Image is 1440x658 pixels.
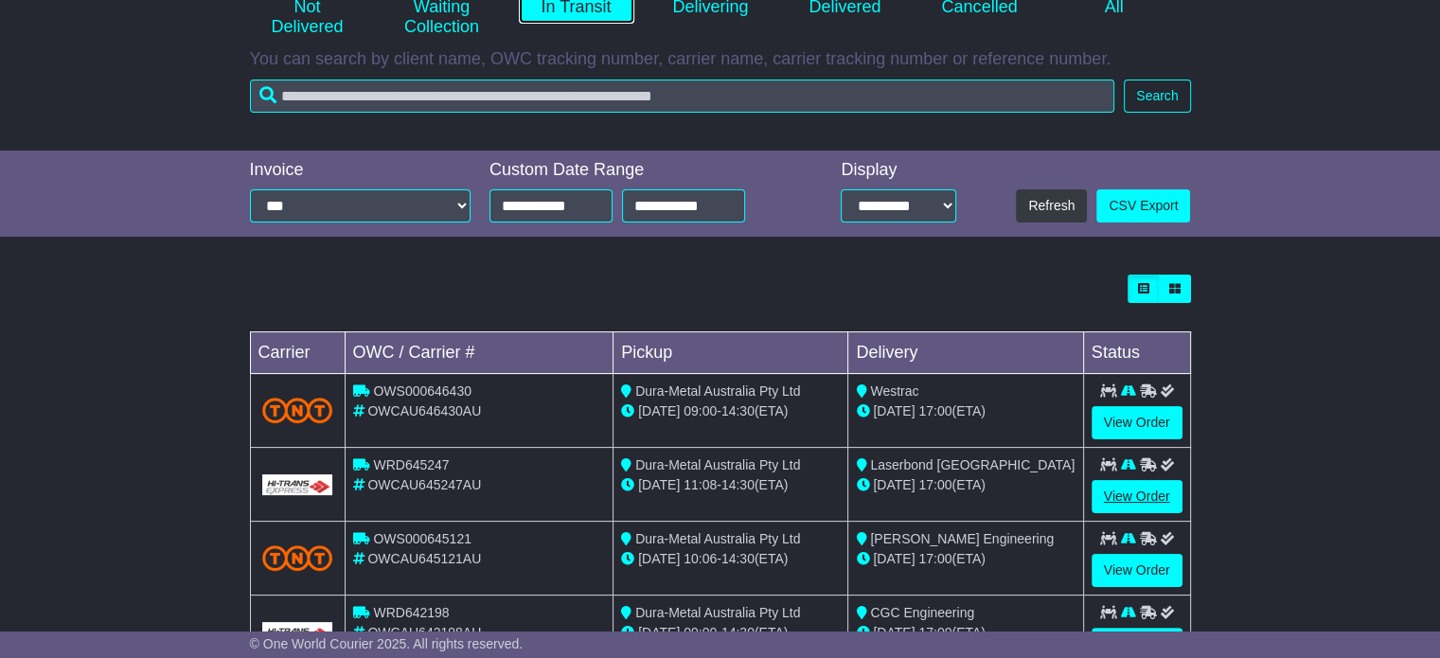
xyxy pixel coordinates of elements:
[635,383,800,399] span: Dura-Metal Australia Pty Ltd
[721,625,755,640] span: 14:30
[918,477,951,492] span: 17:00
[262,545,333,571] img: TNT_Domestic.png
[721,477,755,492] span: 14:30
[848,332,1083,374] td: Delivery
[870,605,974,620] span: CGC Engineering
[373,605,449,620] span: WRD642198
[856,401,1075,421] div: (ETA)
[638,477,680,492] span: [DATE]
[1083,332,1190,374] td: Status
[621,623,840,643] div: - (ETA)
[856,549,1075,569] div: (ETA)
[489,160,791,181] div: Custom Date Range
[635,531,800,546] span: Dura-Metal Australia Pty Ltd
[721,403,755,418] span: 14:30
[373,531,471,546] span: OWS000645121
[1092,554,1182,587] a: View Order
[1016,189,1087,222] button: Refresh
[367,403,481,418] span: OWCAU646430AU
[250,160,471,181] div: Invoice
[367,551,481,566] span: OWCAU645121AU
[638,403,680,418] span: [DATE]
[250,636,524,651] span: © One World Courier 2025. All rights reserved.
[250,332,345,374] td: Carrier
[918,403,951,418] span: 17:00
[262,474,333,495] img: GetCarrierServiceLogo
[873,403,915,418] span: [DATE]
[638,551,680,566] span: [DATE]
[1096,189,1190,222] a: CSV Export
[870,457,1075,472] span: Laserbond [GEOGRAPHIC_DATA]
[635,457,800,472] span: Dura-Metal Australia Pty Ltd
[918,625,951,640] span: 17:00
[1092,406,1182,439] a: View Order
[262,398,333,423] img: TNT_Domestic.png
[1092,480,1182,513] a: View Order
[621,475,840,495] div: - (ETA)
[873,625,915,640] span: [DATE]
[873,477,915,492] span: [DATE]
[873,551,915,566] span: [DATE]
[250,49,1191,70] p: You can search by client name, OWC tracking number, carrier name, carrier tracking number or refe...
[367,625,481,640] span: OWCAU642198AU
[684,477,717,492] span: 11:08
[621,401,840,421] div: - (ETA)
[870,383,918,399] span: Westrac
[684,625,717,640] span: 09:00
[856,475,1075,495] div: (ETA)
[613,332,848,374] td: Pickup
[373,457,449,472] span: WRD645247
[918,551,951,566] span: 17:00
[856,623,1075,643] div: (ETA)
[373,383,471,399] span: OWS000646430
[367,477,481,492] span: OWCAU645247AU
[684,551,717,566] span: 10:06
[635,605,800,620] span: Dura-Metal Australia Pty Ltd
[870,531,1054,546] span: [PERSON_NAME] Engineering
[621,549,840,569] div: - (ETA)
[721,551,755,566] span: 14:30
[684,403,717,418] span: 09:00
[1124,80,1190,113] button: Search
[638,625,680,640] span: [DATE]
[345,332,613,374] td: OWC / Carrier #
[841,160,956,181] div: Display
[262,622,333,643] img: GetCarrierServiceLogo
